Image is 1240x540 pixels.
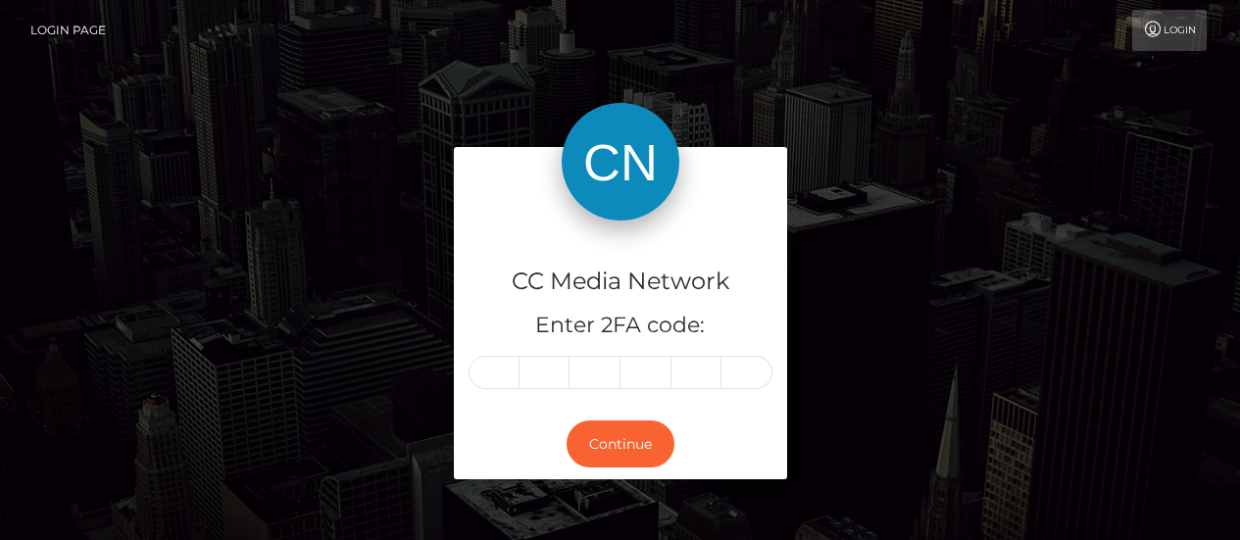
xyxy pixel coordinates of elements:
[30,10,106,51] a: Login Page
[562,103,679,221] img: CC Media Network
[567,420,674,468] button: Continue
[469,265,772,299] h4: CC Media Network
[1132,10,1207,51] a: Login
[469,311,772,341] h5: Enter 2FA code:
